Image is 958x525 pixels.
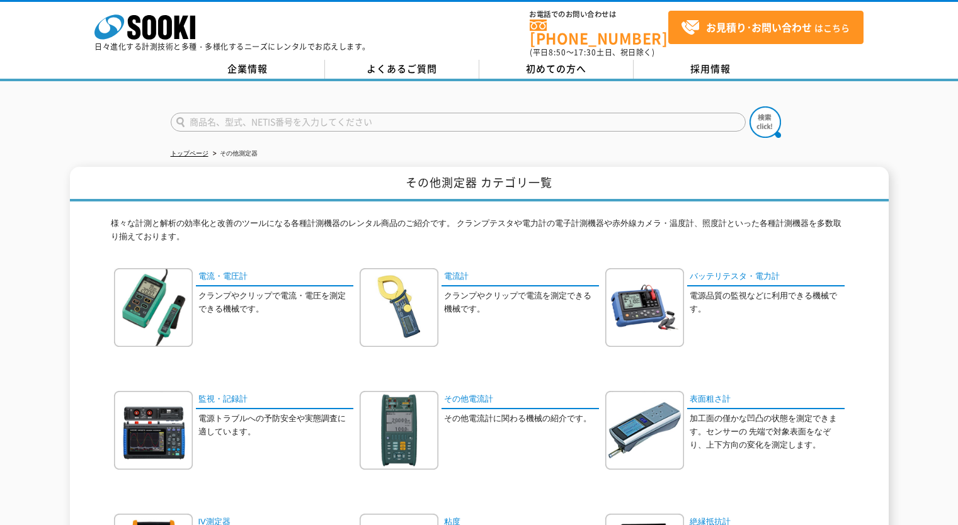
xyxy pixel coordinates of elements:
[114,268,193,347] img: 電流・電圧計
[549,47,566,58] span: 8:50
[605,391,684,470] img: 表面粗さ計
[479,60,634,79] a: 初めての方へ
[530,11,668,18] span: お電話でのお問い合わせは
[750,106,781,138] img: btn_search.png
[111,217,848,250] p: 様々な計測と解析の効率化と改善のツールになる各種計測機器のレンタル商品のご紹介です。 クランプテスタや電力計の電子計測機器や赤外線カメラ・温度計、照度計といった各種計測機器を多数取り揃えております。
[574,47,596,58] span: 17:30
[530,20,668,45] a: [PHONE_NUMBER]
[94,43,370,50] p: 日々進化する計測技術と多種・多様化するニーズにレンタルでお応えします。
[171,113,746,132] input: 商品名、型式、NETIS番号を入力してください
[634,60,788,79] a: 採用情報
[210,147,258,161] li: その他測定器
[171,60,325,79] a: 企業情報
[171,150,208,157] a: トップページ
[706,20,812,35] strong: お見積り･お問い合わせ
[681,18,850,37] span: はこちら
[687,268,845,286] a: バッテリテスタ・電力計
[668,11,864,44] a: お見積り･お問い合わせはこちら
[114,391,193,470] img: 監視・記録計
[444,290,599,316] p: クランプやクリップで電流を測定できる機械です。
[690,412,845,451] p: 加工面の僅かな凹凸の状態を測定できます。センサーの 先端で対象表面をなぞり、上下方向の変化を測定します。
[526,62,586,76] span: 初めての方へ
[605,268,684,347] img: バッテリテスタ・電力計
[442,268,599,286] a: 電流計
[325,60,479,79] a: よくあるご質問
[687,391,845,409] a: 表面粗さ計
[530,47,654,58] span: (平日 ～ 土日、祝日除く)
[360,268,438,347] img: 電流計
[444,412,599,426] p: その他電流計に関わる機械の紹介です。
[198,290,353,316] p: クランプやクリップで電流・電圧を測定できる機械です。
[690,290,845,316] p: 電源品質の監視などに利用できる機械です。
[198,412,353,439] p: 電源トラブルへの予防安全や実態調査に適しています。
[70,167,889,201] h1: その他測定器 カテゴリ一覧
[196,268,353,286] a: 電流・電圧計
[196,391,353,409] a: 監視・記録計
[360,391,438,470] img: その他電流計
[442,391,599,409] a: その他電流計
